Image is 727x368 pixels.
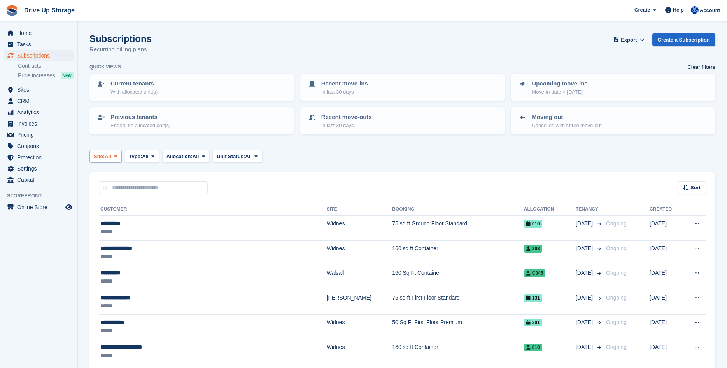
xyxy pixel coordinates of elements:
[392,216,524,241] td: 75 sq ft Ground Floor Standard
[650,265,682,290] td: [DATE]
[576,269,594,277] span: [DATE]
[17,84,64,95] span: Sites
[4,39,74,50] a: menu
[392,314,524,339] td: 50 Sq Ft First Floor Premium
[576,294,594,302] span: [DATE]
[4,118,74,129] a: menu
[392,240,524,265] td: 160 sq ft Container
[110,113,171,122] p: Previous tenants
[18,71,74,80] a: Price increases NEW
[89,63,121,70] h6: Quick views
[327,240,392,265] td: Widnes
[17,107,64,118] span: Analytics
[245,153,252,160] span: All
[110,79,158,88] p: Current tenants
[18,72,55,79] span: Price increases
[606,245,627,251] span: Ongoing
[4,50,74,61] a: menu
[4,152,74,163] a: menu
[89,33,152,44] h1: Subscriptions
[652,33,715,46] a: Create a Subscription
[90,108,293,134] a: Previous tenants Ended, no allocated unit(s)
[6,5,18,16] img: stora-icon-8386f47178a22dfd0bd8f6a31ec36ba5ce8667c1dd55bd0f319d3a0aa187defe.svg
[89,150,122,163] button: Site: All
[212,150,262,163] button: Unit Status: All
[321,122,372,129] p: In last 30 days
[576,220,594,228] span: [DATE]
[532,113,601,122] p: Moving out
[110,88,158,96] p: With allocated unit(s)
[650,339,682,364] td: [DATE]
[650,240,682,265] td: [DATE]
[17,28,64,38] span: Home
[687,63,715,71] a: Clear filters
[17,202,64,213] span: Online Store
[17,118,64,129] span: Invoices
[217,153,245,160] span: Unit Status:
[94,153,105,160] span: Site:
[673,6,684,14] span: Help
[650,216,682,241] td: [DATE]
[4,129,74,140] a: menu
[301,108,504,134] a: Recent move-outs In last 30 days
[700,7,720,14] span: Account
[64,202,74,212] a: Preview store
[576,203,603,216] th: Tenancy
[110,122,171,129] p: Ended, no allocated unit(s)
[532,79,587,88] p: Upcoming move-ins
[90,75,293,100] a: Current tenants With allocated unit(s)
[17,96,64,106] span: CRM
[327,290,392,314] td: [PERSON_NAME]
[576,244,594,253] span: [DATE]
[321,79,368,88] p: Recent move-ins
[612,33,646,46] button: Export
[621,36,637,44] span: Export
[193,153,199,160] span: All
[392,265,524,290] td: 160 Sq Ft Container
[532,88,587,96] p: Move-in date > [DATE]
[166,153,193,160] span: Allocation:
[524,245,542,253] span: 808
[4,163,74,174] a: menu
[17,141,64,152] span: Coupons
[524,344,542,351] span: 810
[392,203,524,216] th: Booking
[89,45,152,54] p: Recurring billing plans
[17,163,64,174] span: Settings
[4,174,74,185] a: menu
[327,265,392,290] td: Walsall
[17,50,64,61] span: Subscriptions
[524,319,542,326] span: 201
[7,192,77,200] span: Storefront
[524,294,542,302] span: 131
[321,88,368,96] p: In last 30 days
[691,6,699,14] img: Widnes Team
[606,270,627,276] span: Ongoing
[606,319,627,325] span: Ongoing
[327,339,392,364] td: Widnes
[690,184,701,192] span: Sort
[392,290,524,314] td: 75 sq ft First Floor Standard
[524,269,546,277] span: C045
[524,220,542,228] span: 010
[142,153,149,160] span: All
[650,203,682,216] th: Created
[532,122,601,129] p: Cancelled with future move-out
[524,203,576,216] th: Allocation
[4,28,74,38] a: menu
[61,72,74,79] div: NEW
[125,150,159,163] button: Type: All
[512,75,715,100] a: Upcoming move-ins Move-in date > [DATE]
[99,203,327,216] th: Customer
[162,150,210,163] button: Allocation: All
[4,107,74,118] a: menu
[17,174,64,185] span: Capital
[650,314,682,339] td: [DATE]
[17,129,64,140] span: Pricing
[576,318,594,326] span: [DATE]
[17,39,64,50] span: Tasks
[4,141,74,152] a: menu
[327,314,392,339] td: Widnes
[17,152,64,163] span: Protection
[327,216,392,241] td: Widnes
